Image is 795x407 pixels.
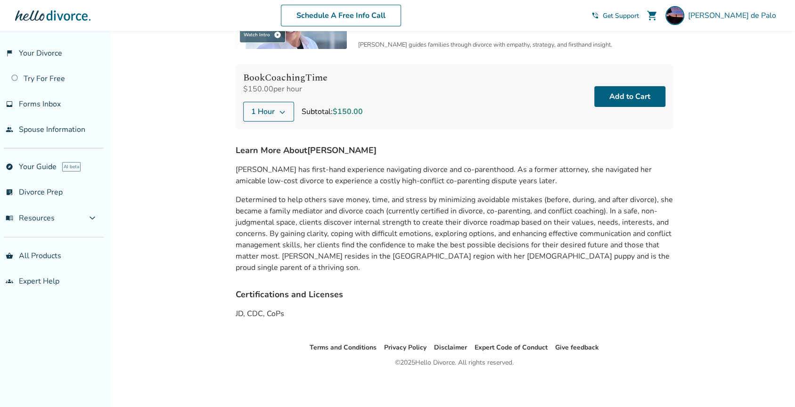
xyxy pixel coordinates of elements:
h4: Learn More About [PERSON_NAME] [236,144,673,156]
div: Subtotal: [302,106,363,117]
span: flag_2 [6,49,13,57]
h4: Certifications and Licenses [236,288,673,301]
span: explore [6,163,13,171]
span: [PERSON_NAME] de Palo [688,10,780,21]
button: Add to Cart [594,86,665,107]
a: Expert Code of Conduct [475,343,548,352]
span: phone_in_talk [591,12,599,19]
span: Forms Inbox [19,99,61,109]
h4: Book Coaching Time [243,72,363,84]
div: [PERSON_NAME] guides families through divorce with empathy, strategy, and firsthand insight. [358,41,673,49]
span: people [6,126,13,133]
span: [PERSON_NAME] has first-hand experience navigating divorce and co-parenthood. As a former attorne... [236,164,652,186]
span: AI beta [62,162,81,171]
span: Resources [6,213,55,223]
li: Disclaimer [434,342,467,353]
a: Schedule A Free Info Call [281,5,401,26]
div: $150.00 per hour [243,84,363,94]
li: Give feedback [555,342,599,353]
span: shopping_cart [647,10,658,21]
iframe: Chat Widget [748,362,795,407]
span: groups [6,277,13,285]
p: JD, CDC, CoPs [236,308,673,319]
div: © 2025 Hello Divorce. All rights reserved. [395,357,514,368]
span: Get Support [603,11,639,20]
span: shopping_basket [6,252,13,260]
span: list_alt_check [6,188,13,196]
div: Watch Intro [239,27,286,43]
span: menu_book [6,214,13,222]
img: Andrea Chan [665,6,684,25]
button: 1 Hour [243,102,294,122]
span: play_circle [274,31,281,39]
a: phone_in_talkGet Support [591,11,639,20]
p: Determined to help others save money, time, and stress by minimizing avoidable mistakes (before, ... [236,194,673,273]
span: 1 Hour [251,106,275,117]
a: Terms and Conditions [310,343,377,352]
span: expand_more [87,212,98,224]
span: $150.00 [333,106,363,117]
a: Privacy Policy [384,343,426,352]
span: inbox [6,100,13,108]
